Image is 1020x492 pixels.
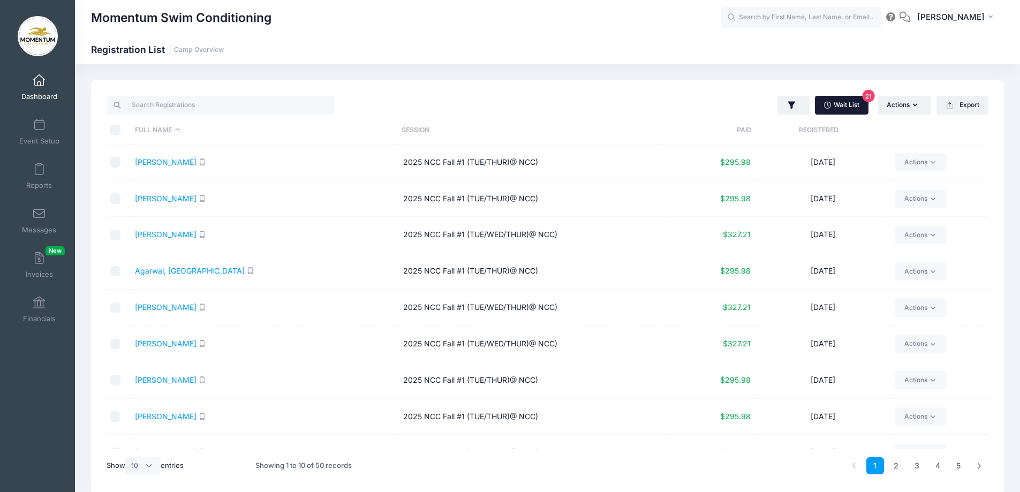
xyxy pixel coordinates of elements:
td: [DATE] [756,290,890,326]
a: Actions [895,407,946,426]
span: $295.98 [720,194,751,203]
a: Financials [14,291,65,328]
div: Showing 1 to 10 of 50 records [255,453,352,478]
a: Actions [895,444,946,462]
span: $327.21 [723,339,751,348]
span: $295.98 [720,266,751,275]
span: Financials [23,314,56,323]
a: Agarwal, [GEOGRAPHIC_DATA] [135,266,245,275]
th: Registered: activate to sort column ascending [752,116,885,145]
span: $295.98 [720,375,751,384]
a: 3 [908,457,926,475]
label: Show entries [107,457,184,475]
a: [PERSON_NAME] [135,412,197,421]
h1: Registration List [91,44,224,55]
a: [PERSON_NAME] [135,448,197,457]
span: Dashboard [21,92,57,101]
span: Reports [26,181,52,190]
a: [PERSON_NAME] [135,339,197,348]
td: [DATE] [756,217,890,253]
a: 1 [866,457,884,475]
a: Actions [895,262,946,281]
img: Momentum Swim Conditioning [18,16,58,56]
td: 2025 NCC Fall #1 (TUE/WED/THUR)@ NCC) [398,217,666,253]
i: SMS enabled [199,231,206,238]
span: 21 [863,90,875,102]
td: [DATE] [756,253,890,290]
span: $295.98 [720,412,751,421]
td: 2025 NCC Fall #1 (TUE/THUR)@ NCC) [398,435,666,471]
td: 2025 NCC Fall #1 (TUE/WED/THUR)@ NCC) [398,290,666,326]
button: [PERSON_NAME] [910,5,1004,30]
span: Messages [22,225,56,234]
button: Export [936,96,988,114]
a: Actions [895,226,946,244]
a: Actions [895,153,946,171]
td: [DATE] [756,435,890,471]
a: 4 [929,457,947,475]
th: Paid: activate to sort column ascending [663,116,752,145]
a: [PERSON_NAME] [135,375,197,384]
a: [PERSON_NAME] [135,194,197,203]
i: SMS enabled [199,158,206,165]
i: SMS enabled [247,267,254,274]
td: 2025 NCC Fall #1 (TUE/WED/THUR)@ NCC) [398,326,666,362]
td: 2025 NCC Fall #1 (TUE/THUR)@ NCC) [398,253,666,290]
td: 2025 NCC Fall #1 (TUE/THUR)@ NCC) [398,145,666,181]
i: SMS enabled [199,195,206,202]
a: 2 [887,457,905,475]
select: Showentries [125,457,161,475]
th: Session: activate to sort column ascending [396,116,663,145]
span: $295.98 [720,448,751,457]
a: Messages [14,202,65,239]
span: Event Setup [19,137,59,146]
td: 2025 NCC Fall #1 (TUE/THUR)@ NCC) [398,181,666,217]
button: Actions [878,96,931,114]
a: Camp Overview [174,46,224,54]
a: Wait List21 [815,96,868,114]
a: [PERSON_NAME] [135,302,197,312]
a: Reports [14,157,65,195]
input: Search Registrations [107,96,334,114]
td: [DATE] [756,399,890,435]
a: Actions [895,335,946,353]
td: [DATE] [756,181,890,217]
td: 2025 NCC Fall #1 (TUE/THUR)@ NCC) [398,362,666,399]
a: [PERSON_NAME] [135,230,197,239]
a: Event Setup [14,113,65,150]
i: SMS enabled [199,449,206,456]
i: SMS enabled [199,413,206,420]
i: SMS enabled [199,376,206,383]
td: [DATE] [756,145,890,181]
a: [PERSON_NAME] [135,157,197,166]
td: [DATE] [756,362,890,399]
td: 2025 NCC Fall #1 (TUE/THUR)@ NCC) [398,399,666,435]
i: SMS enabled [199,304,206,311]
span: New [46,246,65,255]
a: Actions [895,190,946,208]
a: Dashboard [14,69,65,106]
a: Actions [895,371,946,389]
a: InvoicesNew [14,246,65,284]
span: $295.98 [720,157,751,166]
td: [DATE] [756,326,890,362]
span: $327.21 [723,302,751,312]
input: Search by First Name, Last Name, or Email... [721,7,881,28]
i: SMS enabled [199,340,206,347]
span: [PERSON_NAME] [917,11,985,23]
span: Invoices [26,270,53,279]
th: Full Name: activate to sort column descending [130,116,396,145]
h1: Momentum Swim Conditioning [91,5,271,30]
span: $327.21 [723,230,751,239]
a: 5 [950,457,968,475]
a: Actions [895,298,946,316]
